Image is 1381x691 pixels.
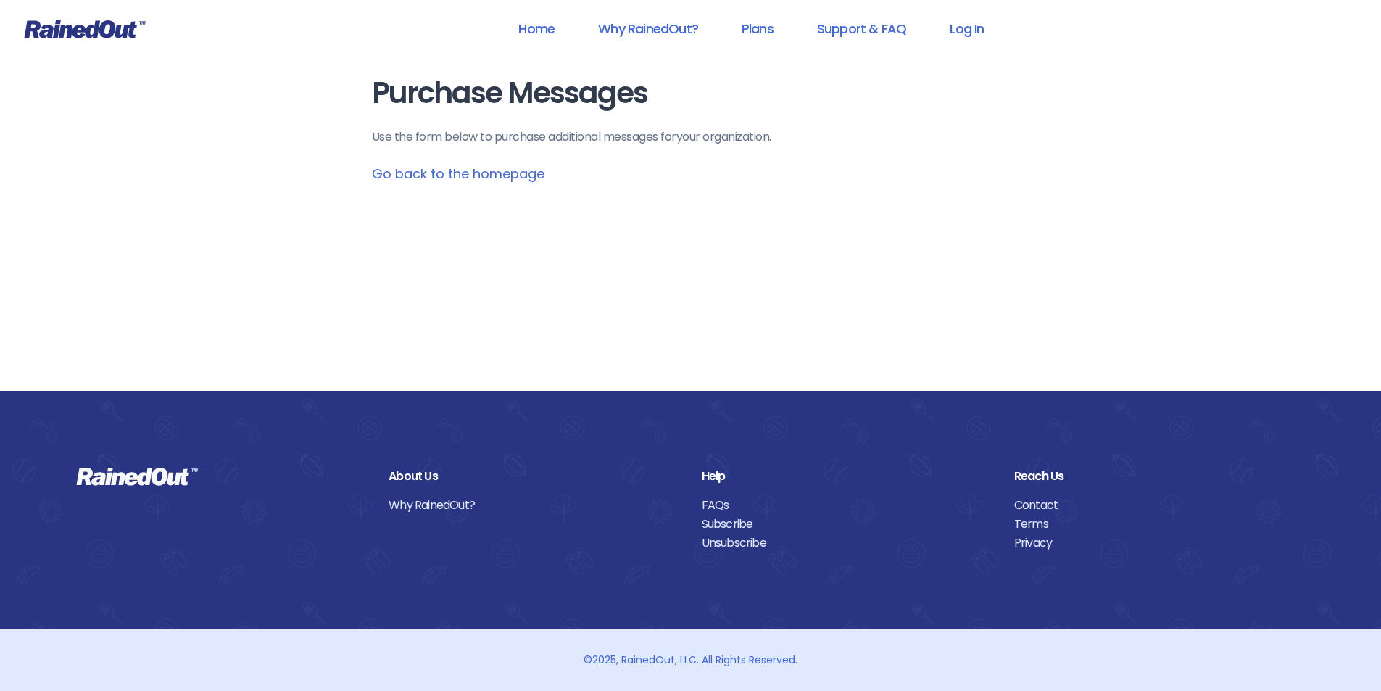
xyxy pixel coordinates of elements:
[1014,515,1305,534] a: Terms
[1014,496,1305,515] a: Contact
[579,12,717,45] a: Why RainedOut?
[499,12,573,45] a: Home
[372,128,1010,146] p: Use the form below to purchase additional messages for your organization .
[798,12,925,45] a: Support & FAQ
[702,515,992,534] a: Subscribe
[372,77,1010,109] h1: Purchase Messages
[389,467,679,486] div: About Us
[931,12,1003,45] a: Log In
[702,496,992,515] a: FAQs
[723,12,792,45] a: Plans
[389,496,679,515] a: Why RainedOut?
[1014,534,1305,553] a: Privacy
[702,467,992,486] div: Help
[1014,467,1305,486] div: Reach Us
[372,165,544,183] a: Go back to the homepage
[702,534,992,553] a: Unsubscribe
